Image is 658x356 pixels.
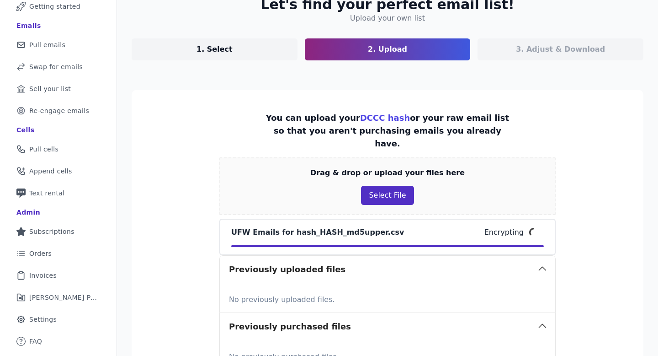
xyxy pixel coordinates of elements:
a: Pull emails [7,35,109,55]
a: Invoices [7,265,109,286]
a: Append cells [7,161,109,181]
a: Sell your list [7,79,109,99]
span: FAQ [29,337,42,346]
p: UFW Emails for hash_HASH_md5upper.csv [231,227,404,238]
span: Settings [29,315,57,324]
span: Invoices [29,271,57,280]
h3: Previously purchased files [229,320,351,333]
a: FAQ [7,331,109,351]
span: Subscriptions [29,227,74,236]
p: No previously uploaded files. [229,291,546,305]
a: 1. Select [132,38,297,60]
div: Cells [16,125,34,135]
a: Text rental [7,183,109,203]
a: Re-engage emails [7,101,109,121]
p: 3. Adjust & Download [516,44,605,55]
a: DCCC hash [360,113,410,123]
a: Pull cells [7,139,109,159]
p: You can upload your or your raw email list so that you aren't purchasing emails you already have. [261,112,514,150]
span: Swap for emails [29,62,83,71]
span: [PERSON_NAME] Performance [29,293,98,302]
span: Pull cells [29,145,58,154]
span: Getting started [29,2,80,11]
a: [PERSON_NAME] Performance [7,287,109,307]
p: Drag & drop or upload your files here [310,167,465,178]
a: Orders [7,243,109,264]
div: Admin [16,208,40,217]
button: Select File [361,186,414,205]
span: Append cells [29,167,72,176]
a: Settings [7,309,109,329]
button: Previously purchased files [220,313,555,340]
div: Emails [16,21,41,30]
a: Subscriptions [7,221,109,242]
h3: Previously uploaded files [229,263,345,276]
span: Pull emails [29,40,65,49]
span: Re-engage emails [29,106,89,115]
p: 1. Select [196,44,233,55]
span: Sell your list [29,84,71,93]
p: 2. Upload [368,44,407,55]
a: Swap for emails [7,57,109,77]
h4: Upload your own list [350,13,425,24]
span: Orders [29,249,52,258]
button: Previously uploaded files [220,256,555,283]
p: Encrypting [484,227,524,238]
span: Text rental [29,189,65,198]
a: 2. Upload [305,38,471,60]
